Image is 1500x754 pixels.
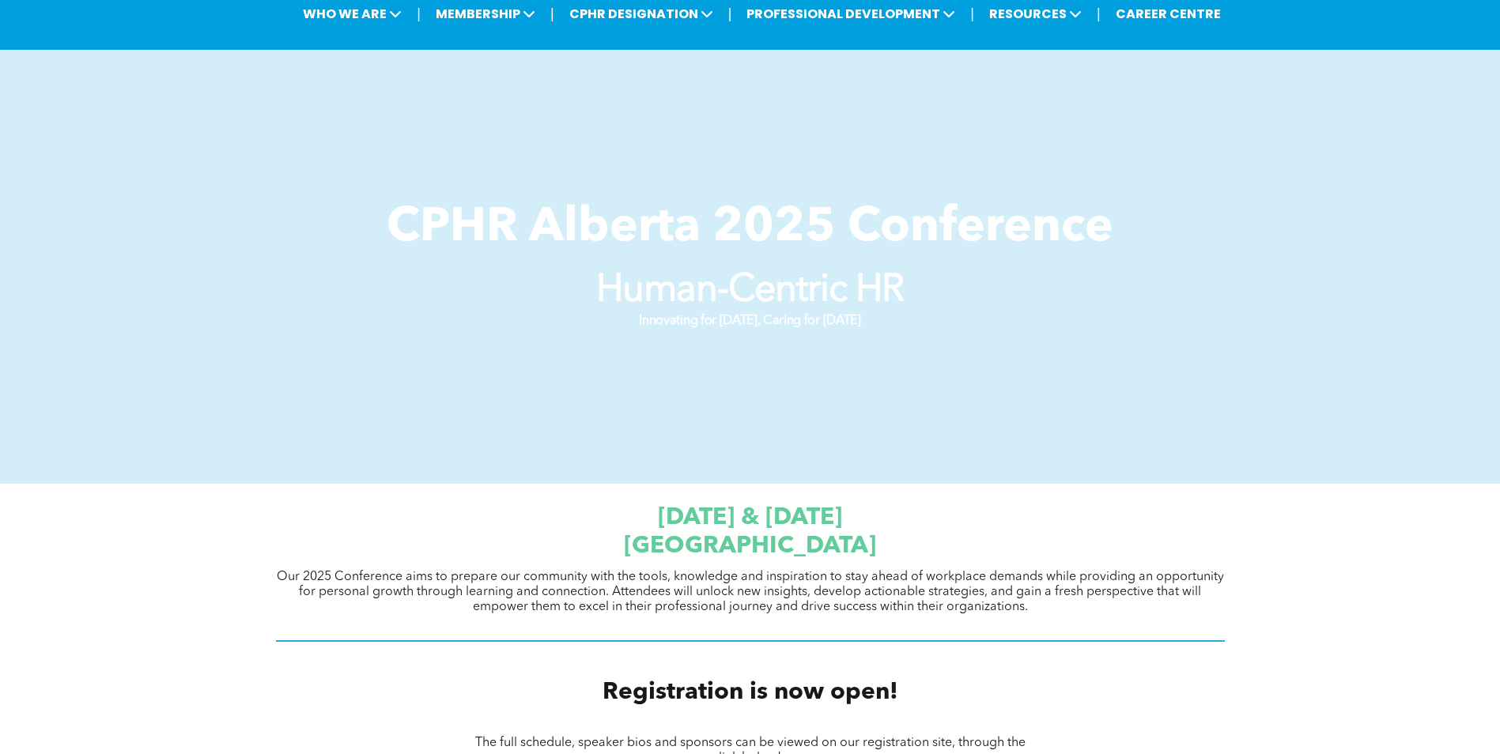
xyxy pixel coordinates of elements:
[624,534,876,558] span: [GEOGRAPHIC_DATA]
[596,272,905,310] strong: Human-Centric HR
[387,205,1113,252] span: CPHR Alberta 2025 Conference
[603,680,898,704] span: Registration is now open!
[277,571,1224,613] span: Our 2025 Conference aims to prepare our community with the tools, knowledge and inspiration to st...
[639,315,860,327] strong: Innovating for [DATE], Caring for [DATE]
[658,506,842,530] span: [DATE] & [DATE]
